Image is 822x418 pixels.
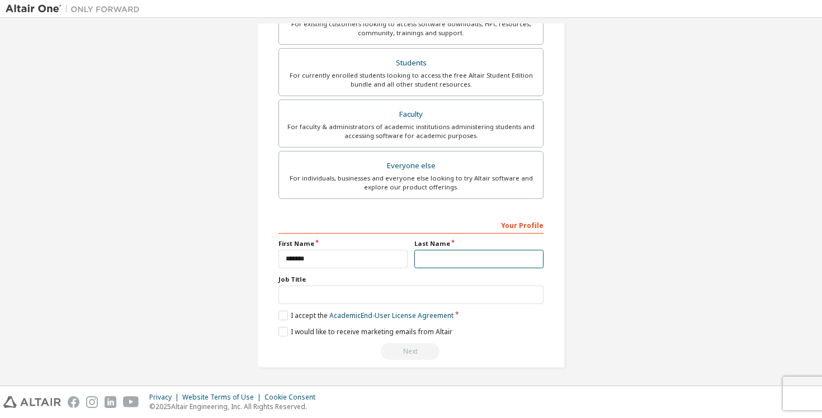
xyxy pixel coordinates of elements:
div: Everyone else [286,158,536,174]
img: youtube.svg [123,396,139,408]
img: instagram.svg [86,396,98,408]
div: For faculty & administrators of academic institutions administering students and accessing softwa... [286,122,536,140]
label: Last Name [414,239,544,248]
label: I accept the [278,311,453,320]
img: altair_logo.svg [3,396,61,408]
label: Job Title [278,275,544,284]
div: Read and acccept EULA to continue [278,343,544,360]
div: Privacy [149,393,182,402]
label: First Name [278,239,408,248]
div: For currently enrolled students looking to access the free Altair Student Edition bundle and all ... [286,71,536,89]
img: facebook.svg [68,396,79,408]
div: Your Profile [278,216,544,234]
div: Faculty [286,107,536,122]
a: Academic End-User License Agreement [329,311,453,320]
div: Cookie Consent [264,393,322,402]
label: I would like to receive marketing emails from Altair [278,327,452,336]
div: Students [286,55,536,71]
p: © 2025 Altair Engineering, Inc. All Rights Reserved. [149,402,322,411]
img: linkedin.svg [105,396,116,408]
div: For existing customers looking to access software downloads, HPC resources, community, trainings ... [286,20,536,37]
div: Website Terms of Use [182,393,264,402]
img: Altair One [6,3,145,15]
div: For individuals, businesses and everyone else looking to try Altair software and explore our prod... [286,174,536,192]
